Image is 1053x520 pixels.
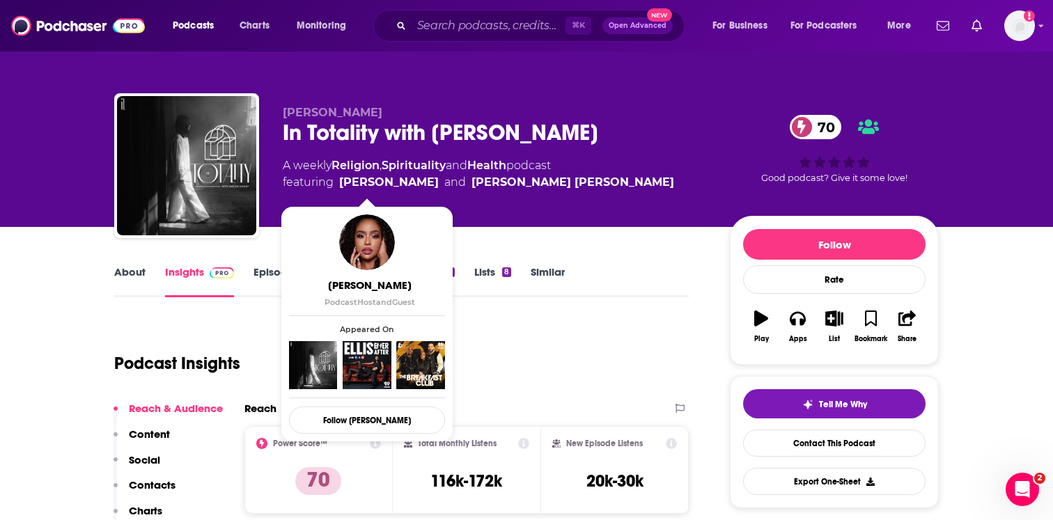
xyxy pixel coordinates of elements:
[253,265,322,297] a: Episodes180
[114,427,170,453] button: Content
[325,297,415,307] span: Podcast Host Guest
[295,467,341,495] p: 70
[743,265,926,294] div: Rate
[467,159,506,172] a: Health
[210,267,234,278] img: Podchaser Pro
[852,301,889,352] button: Bookmark
[376,297,392,307] span: and
[339,214,395,270] img: B.Simone
[887,16,911,36] span: More
[779,301,816,352] button: Apps
[343,341,391,389] img: Ellis Ever After
[1024,10,1035,22] svg: Email not verified
[446,159,467,172] span: and
[163,15,232,37] button: open menu
[114,402,223,427] button: Reach & Audience
[712,16,767,36] span: For Business
[1006,473,1039,506] iframe: Intercom live chat
[418,439,497,448] h2: Total Monthly Listens
[292,278,448,292] span: [PERSON_NAME]
[790,16,857,36] span: For Podcasters
[129,504,162,517] p: Charts
[244,402,276,415] h2: Reach
[287,15,364,37] button: open menu
[531,265,565,297] a: Similar
[586,471,643,491] h3: 20k-30k
[114,353,240,374] h1: Podcast Insights
[1034,473,1045,484] span: 2
[339,174,439,191] a: B.Simone
[273,439,327,448] h2: Power Score™
[889,301,926,352] button: Share
[289,324,445,334] span: Appeared On
[966,14,988,38] a: Show notifications dropdown
[931,14,955,38] a: Show notifications dropdown
[566,439,643,448] h2: New Episode Listens
[1004,10,1035,41] span: Logged in as EllaRoseMurphy
[743,301,779,352] button: Play
[129,453,160,466] p: Social
[240,16,270,36] span: Charts
[387,10,698,42] div: Search podcasts, credits, & more...
[609,22,666,29] span: Open Advanced
[117,96,256,235] img: In Totality with Megan Ashley
[816,301,852,352] button: List
[743,229,926,260] button: Follow
[802,399,813,410] img: tell me why sparkle
[283,174,674,191] span: featuring
[114,478,175,504] button: Contacts
[382,159,446,172] a: Spirituality
[1004,10,1035,41] img: User Profile
[129,478,175,491] p: Contacts
[877,15,928,37] button: open menu
[231,15,278,37] a: Charts
[647,8,672,22] span: New
[471,174,674,191] a: Megan Ashley Brooks
[430,471,502,491] h3: 116k-172k
[173,16,214,36] span: Podcasts
[1004,10,1035,41] button: Show profile menu
[743,389,926,418] button: tell me why sparkleTell Me Why
[380,159,382,172] span: ,
[790,115,842,139] a: 70
[444,174,466,191] span: and
[754,335,769,343] div: Play
[396,341,444,389] img: The Breakfast Club
[114,453,160,479] button: Social
[129,427,170,441] p: Content
[331,159,380,172] a: Religion
[289,407,445,434] button: Follow [PERSON_NAME]
[743,430,926,457] a: Contact This Podcast
[283,106,382,119] span: [PERSON_NAME]
[502,267,511,277] div: 8
[565,17,591,35] span: ⌘ K
[781,15,877,37] button: open menu
[474,265,511,297] a: Lists8
[829,335,840,343] div: List
[165,265,234,297] a: InsightsPodchaser Pro
[804,115,842,139] span: 70
[761,173,907,183] span: Good podcast? Give it some love!
[703,15,785,37] button: open menu
[297,16,346,36] span: Monitoring
[789,335,807,343] div: Apps
[743,468,926,495] button: Export One-Sheet
[11,13,145,39] img: Podchaser - Follow, Share and Rate Podcasts
[855,335,887,343] div: Bookmark
[819,399,867,410] span: Tell Me Why
[730,106,939,192] div: 70Good podcast? Give it some love!
[292,278,448,307] a: [PERSON_NAME]PodcastHostandGuest
[129,402,223,415] p: Reach & Audience
[898,335,916,343] div: Share
[602,17,673,34] button: Open AdvancedNew
[412,15,565,37] input: Search podcasts, credits, & more...
[283,157,674,191] div: A weekly podcast
[289,341,337,389] img: In Totality with Megan Ashley
[114,265,146,297] a: About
